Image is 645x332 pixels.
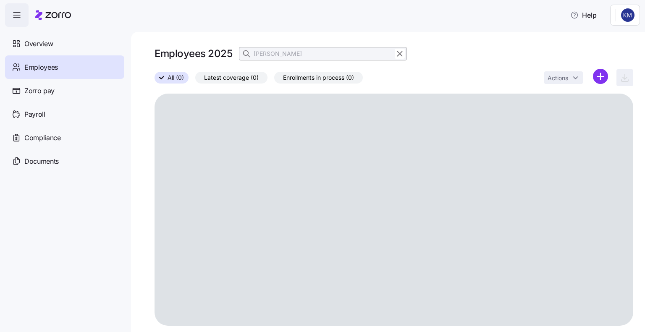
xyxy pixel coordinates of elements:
[5,32,124,55] a: Overview
[155,47,232,60] h1: Employees 2025
[24,62,58,73] span: Employees
[24,86,55,96] span: Zorro pay
[593,69,608,84] svg: add icon
[24,156,59,167] span: Documents
[548,75,568,81] span: Actions
[5,126,124,149] a: Compliance
[204,72,259,83] span: Latest coverage (0)
[5,79,124,102] a: Zorro pay
[168,72,184,83] span: All (0)
[24,133,61,143] span: Compliance
[621,8,635,22] img: 44b41f1a780d076a4ae4ca23ad64d4f0
[5,149,124,173] a: Documents
[24,39,53,49] span: Overview
[564,7,603,24] button: Help
[5,102,124,126] a: Payroll
[283,72,354,83] span: Enrollments in process (0)
[5,55,124,79] a: Employees
[24,109,45,120] span: Payroll
[570,10,597,20] span: Help
[239,47,407,60] input: Search Employees
[544,71,583,84] button: Actions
